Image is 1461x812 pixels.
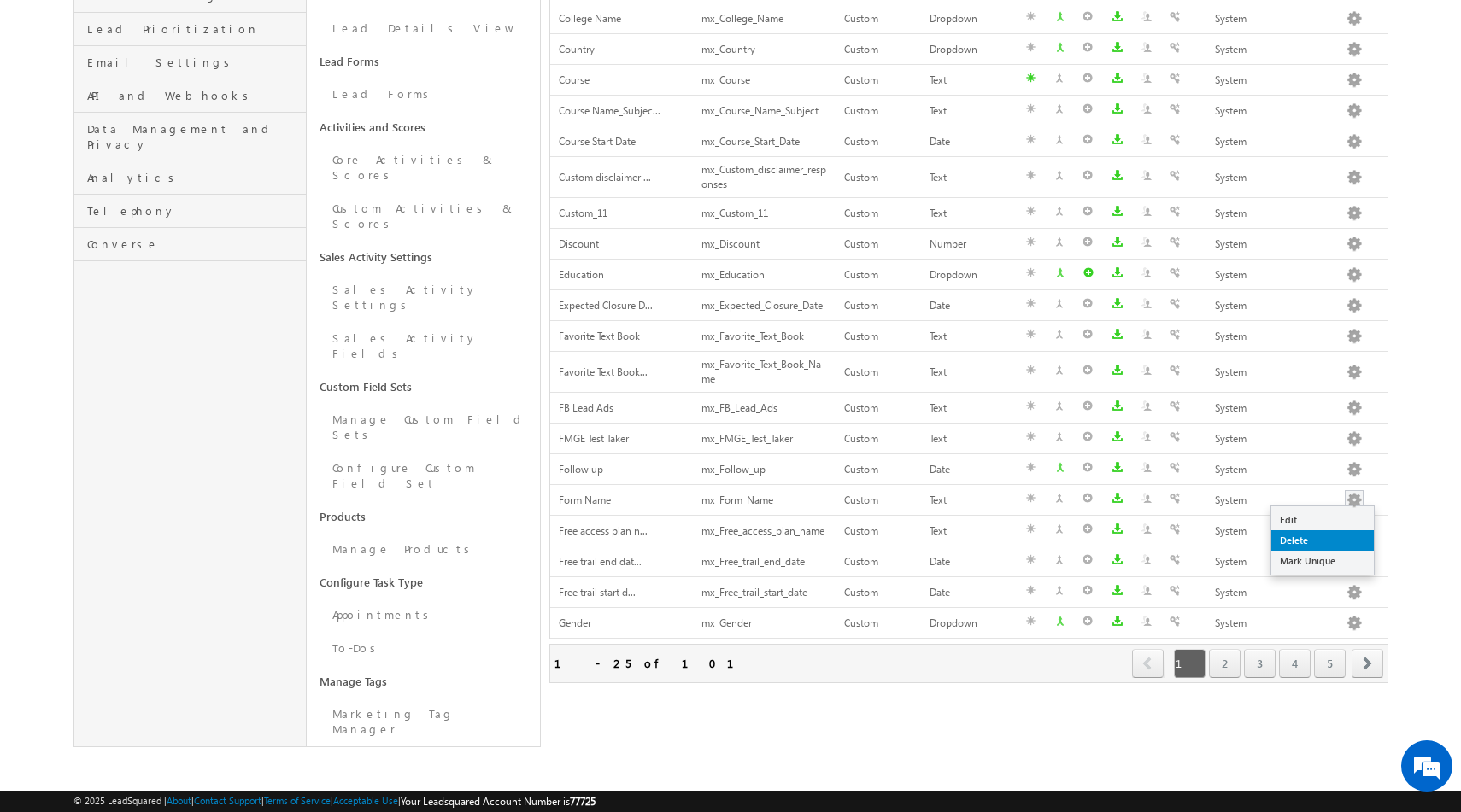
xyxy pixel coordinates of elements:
a: Core Activities & Scores [307,143,540,192]
div: System [1215,430,1312,448]
div: Date [930,553,1007,571]
div: System [1215,523,1312,540]
a: Marketing Tag Manager [307,698,540,746]
a: Configure Custom Field Set [307,452,540,500]
div: mx_Course [701,72,827,90]
a: prev [1132,651,1165,678]
div: System [1215,236,1312,254]
div: Custom [844,10,912,28]
span: 1 [1174,649,1206,678]
div: Custom [844,523,912,540]
a: Sales Activity Settings [307,273,540,322]
div: Date [930,461,1007,479]
span: 77725 [570,795,596,808]
div: Text [930,102,1007,120]
div: Custom [844,400,912,418]
a: Products [307,500,540,533]
div: Custom [844,364,912,382]
span: Discount [559,237,599,250]
span: © 2025 LeadSquared | | | | | [73,793,596,809]
div: Custom [844,584,912,602]
div: mx_FMGE_Test_Taker [701,430,827,448]
div: System [1215,492,1312,510]
div: Text [930,328,1007,346]
a: About [167,795,191,806]
img: d_60004797649_company_0_60004797649 [29,90,72,112]
div: mx_Custom_disclaimer_responses [701,161,827,194]
a: Lead Details View [307,12,540,45]
div: Dropdown [930,615,1007,633]
div: mx_Free_access_plan_name [701,523,827,540]
a: 5 [1314,649,1346,678]
div: mx_Free_trail_end_date [701,553,827,571]
span: Country [559,43,595,55]
div: Dropdown [930,41,1007,59]
span: Education [559,268,604,281]
div: 1 - 25 of 101 [554,653,754,673]
span: Course Name_Subjec... [559,104,660,117]
a: Custom Field Sets [307,371,540,403]
a: Terms of Service [264,795,331,806]
div: System [1215,400,1312,418]
div: Custom [844,615,912,633]
div: Date [930,297,1007,315]
span: Email Settings [87,55,302,70]
div: System [1215,102,1312,120]
div: Dropdown [930,266,1007,284]
span: next [1352,649,1383,678]
a: Converse [74,228,307,261]
a: Edit [1271,510,1374,530]
a: next [1352,651,1383,678]
div: Custom [844,169,912,187]
div: Text [930,169,1007,187]
div: Date [930,133,1007,151]
div: Custom [844,461,912,479]
div: mx_Discount [701,236,827,254]
div: mx_Course_Name_Subject [701,102,827,120]
div: Custom [844,102,912,120]
div: Custom [844,236,912,254]
span: Analytics [87,170,302,185]
a: Telephony [74,195,307,228]
div: Custom [844,133,912,151]
div: mx_Gender [701,615,827,633]
span: Course Start Date [559,135,636,148]
div: Custom [844,328,912,346]
div: mx_Custom_11 [701,205,827,223]
span: Follow up [559,463,603,476]
div: Custom [844,72,912,90]
span: Telephony [87,203,302,219]
div: Custom [844,492,912,510]
span: College Name [559,12,621,25]
div: System [1215,72,1312,90]
div: mx_Expected_Closure_Date [701,297,827,315]
div: mx_Course_Start_Date [701,133,827,151]
div: Text [930,523,1007,540]
div: System [1215,133,1312,151]
span: Data Management and Privacy [87,121,302,152]
span: Your Leadsquared Account Number is [401,795,596,808]
a: Sales Activity Fields [307,322,540,371]
div: mx_FB_Lead_Ads [701,400,827,418]
div: Text [930,400,1007,418]
a: Lead Prioritization [74,13,307,46]
div: System [1215,10,1312,28]
a: Data Management and Privacy [74,113,307,161]
span: Form Name [559,494,611,506]
div: mx_Follow_up [701,461,827,479]
div: mx_Form_Name [701,492,827,510]
span: Custom_11 [559,207,607,219]
span: Favorite Text Book... [559,365,648,378]
a: Configure Task Type [307,566,540,599]
a: 4 [1279,649,1311,678]
span: Gender [559,616,591,629]
div: mx_Favorite_Text_Book_Name [701,356,827,388]
div: mx_Country [701,41,827,59]
div: System [1215,364,1312,382]
a: Lead Forms [307,45,540,78]
span: Lead Prioritization [87,21,302,37]
div: System [1215,297,1312,315]
span: Free access plan n... [559,524,648,537]
a: Contact Support [194,795,261,806]
span: FB Lead Ads [559,401,613,414]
